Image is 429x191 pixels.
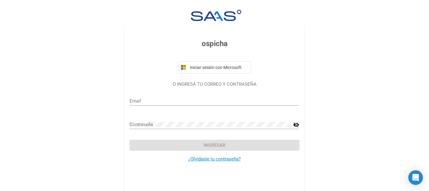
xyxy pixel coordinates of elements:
span: Iniciar sesión con Microsoft [189,65,248,70]
p: O INGRESÁ TU CORREO Y CONTRASEÑA [129,81,299,88]
button: Ingresar [129,140,299,151]
span: Ingresar [204,142,225,148]
h3: ospicha [129,38,299,49]
button: Iniciar sesión con Microsoft [178,61,251,74]
div: Open Intercom Messenger [408,170,423,185]
a: ¿Olvidaste tu contraseña? [188,156,241,162]
mat-icon: visibility_off [293,121,299,128]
